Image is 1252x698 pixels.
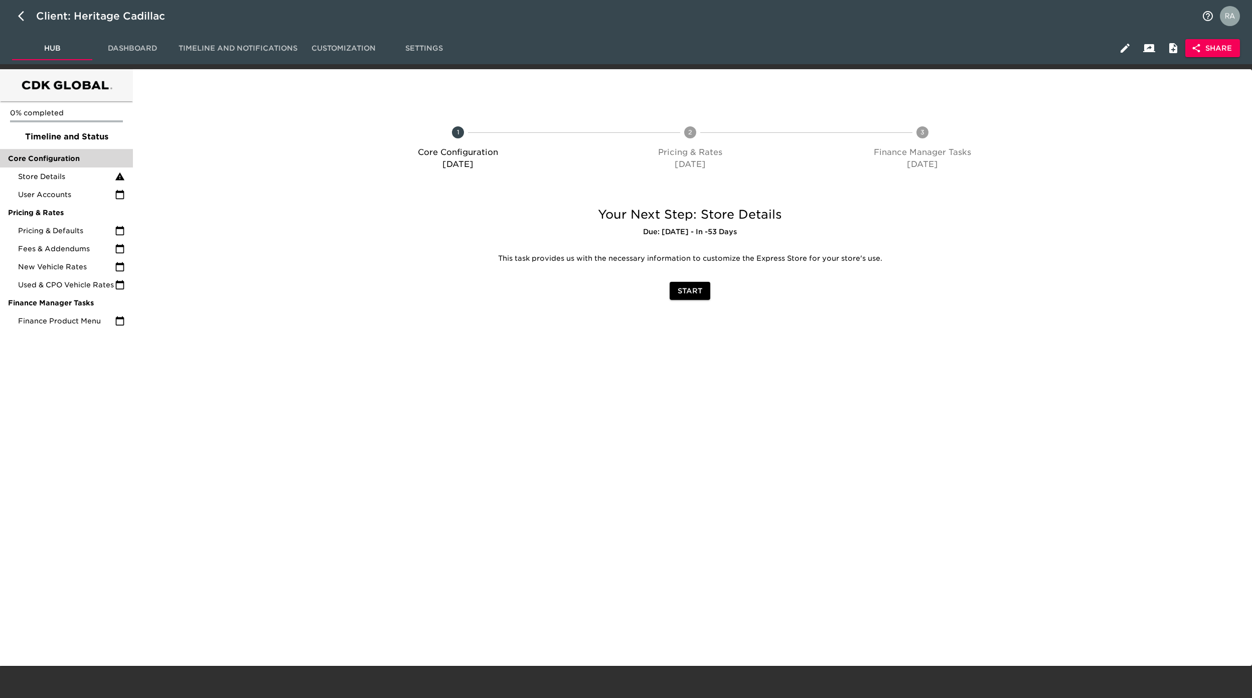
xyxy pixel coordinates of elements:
span: Pricing & Rates [8,208,125,218]
p: [DATE] [346,158,570,170]
span: Finance Product Menu [18,316,115,326]
button: notifications [1196,4,1220,28]
p: [DATE] [578,158,802,170]
img: Profile [1220,6,1240,26]
p: This task provides us with the necessary information to customize the Express Store for your stor... [337,254,1043,264]
p: Finance Manager Tasks [811,146,1035,158]
p: Pricing & Rates [578,146,802,158]
text: 1 [456,128,459,136]
span: Pricing & Defaults [18,226,115,236]
p: [DATE] [811,158,1035,170]
span: Share [1193,42,1232,55]
text: 3 [920,128,924,136]
p: 0% completed [10,108,123,118]
span: Settings [390,42,458,55]
span: Finance Manager Tasks [8,298,125,308]
span: Used & CPO Vehicle Rates [18,280,115,290]
button: Edit Hub [1113,36,1137,60]
span: Timeline and Notifications [179,42,297,55]
span: Core Configuration [8,153,125,163]
span: Store Details [18,171,115,182]
span: Fees & Addendums [18,244,115,254]
h6: Due: [DATE] - In -53 Days [330,227,1050,238]
h5: Your Next Step: Store Details [330,207,1050,223]
span: New Vehicle Rates [18,262,115,272]
p: Core Configuration [346,146,570,158]
button: Share [1185,39,1240,58]
button: Internal Notes and Comments [1161,36,1185,60]
span: Dashboard [98,42,167,55]
span: Start [678,285,702,297]
span: User Accounts [18,190,115,200]
span: Timeline and Status [8,131,125,143]
span: Hub [18,42,86,55]
text: 2 [688,128,692,136]
span: Customization [309,42,378,55]
div: Client: Heritage Cadillac [36,8,179,24]
button: Start [670,282,710,300]
button: Client View [1137,36,1161,60]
